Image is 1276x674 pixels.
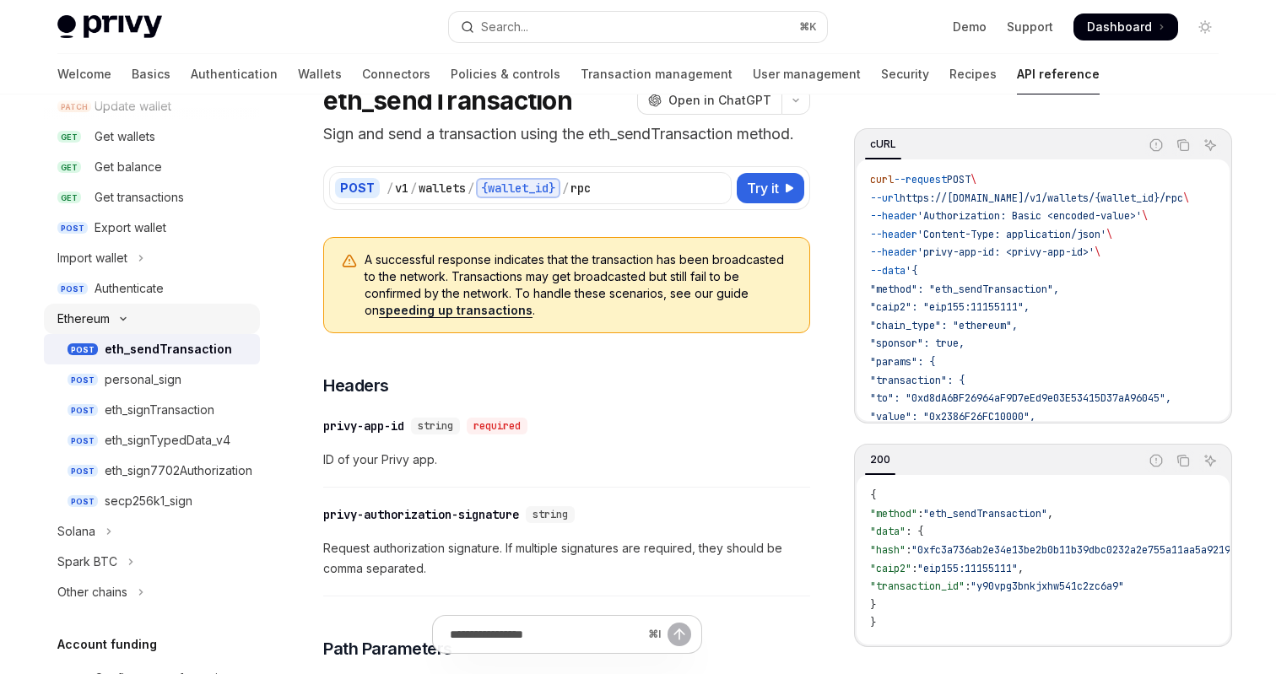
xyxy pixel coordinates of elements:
[870,355,935,369] span: "params": {
[870,410,1035,423] span: "value": "0x2386F26FC10000",
[917,245,1095,259] span: 'privy-app-id: <privy-app-id>'
[870,580,965,593] span: "transaction_id"
[44,577,260,607] button: Toggle Other chains section
[1199,134,1221,156] button: Ask AI
[870,264,906,278] span: --data
[44,547,260,577] button: Toggle Spark BTC section
[68,434,98,447] span: POST
[68,465,98,477] span: POST
[1172,134,1194,156] button: Copy the contents from the code block
[57,309,110,329] div: Ethereum
[44,182,260,213] a: GETGet transactions
[1017,54,1100,94] a: API reference
[57,131,81,143] span: GET
[881,54,929,94] a: Security
[95,278,164,299] div: Authenticate
[57,582,127,602] div: Other chains
[95,157,162,177] div: Get balance
[870,337,965,350] span: "sponsor": true,
[323,538,810,579] span: Request authorization signature. If multiple signatures are required, they should be comma separa...
[57,248,127,268] div: Import wallet
[747,178,779,198] span: Try it
[323,122,810,146] p: Sign and send a transaction using the eth_sendTransaction method.
[410,180,417,197] div: /
[870,525,906,538] span: "data"
[870,562,911,575] span: "caip2"
[335,178,380,198] div: POST
[971,173,976,186] span: \
[105,339,232,359] div: eth_sendTransaction
[44,304,260,334] button: Toggle Ethereum section
[68,374,98,386] span: POST
[44,273,260,304] a: POSTAuthenticate
[44,364,260,395] a: POSTpersonal_sign
[44,243,260,273] button: Toggle Import wallet section
[1018,562,1024,575] span: ,
[57,54,111,94] a: Welcome
[637,86,781,115] button: Open in ChatGPT
[894,173,947,186] span: --request
[1172,450,1194,472] button: Copy the contents from the code block
[298,54,342,94] a: Wallets
[753,54,861,94] a: User management
[906,525,923,538] span: : {
[870,228,917,241] span: --header
[57,521,95,542] div: Solana
[365,251,792,319] span: A successful response indicates that the transaction has been broadcasted to the network. Transac...
[1142,209,1148,223] span: \
[419,180,466,197] div: wallets
[323,85,572,116] h1: eth_sendTransaction
[1199,450,1221,472] button: Ask AI
[917,209,1142,223] span: 'Authorization: Basic <encoded-value>'
[105,400,214,420] div: eth_signTransaction
[57,161,81,174] span: GET
[917,507,923,520] span: :
[971,580,1124,593] span: "y90vpg3bnkjxhw541c2zc6a9"
[57,283,88,295] span: POST
[57,552,117,572] div: Spark BTC
[468,180,474,197] div: /
[870,319,1018,332] span: "chain_type": "ethereum",
[57,634,157,655] h5: Account funding
[57,222,88,235] span: POST
[105,461,252,481] div: eth_sign7702Authorization
[737,173,804,203] button: Try it
[906,543,911,557] span: :
[870,191,900,205] span: --url
[68,495,98,508] span: POST
[1183,191,1189,205] span: \
[947,173,971,186] span: POST
[341,253,358,270] svg: Warning
[44,213,260,243] a: POSTExport wallet
[467,418,527,434] div: required
[395,180,408,197] div: v1
[449,12,827,42] button: Open search
[870,616,876,629] span: }
[1073,13,1178,40] a: Dashboard
[362,54,430,94] a: Connectors
[95,187,184,208] div: Get transactions
[323,374,389,397] span: Headers
[44,425,260,456] a: POSTeth_signTypedData_v4
[44,121,260,152] a: GETGet wallets
[870,283,1059,296] span: "method": "eth_sendTransaction",
[581,54,733,94] a: Transaction management
[1007,19,1053,35] a: Support
[865,134,901,154] div: cURL
[870,209,917,223] span: --header
[1087,19,1152,35] span: Dashboard
[870,391,1171,405] span: "to": "0xd8dA6BF26964aF9D7eEd9e03E53415D37aA96045",
[191,54,278,94] a: Authentication
[481,17,528,37] div: Search...
[323,450,810,470] span: ID of your Privy app.
[44,395,260,425] a: POSTeth_signTransaction
[476,178,560,198] div: {wallet_id}
[44,486,260,516] a: POSTsecp256k1_sign
[379,303,533,318] a: speeding up transactions
[68,343,98,356] span: POST
[870,374,965,387] span: "transaction": {
[562,180,569,197] div: /
[923,507,1047,520] span: "eth_sendTransaction"
[906,264,917,278] span: '{
[57,191,81,204] span: GET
